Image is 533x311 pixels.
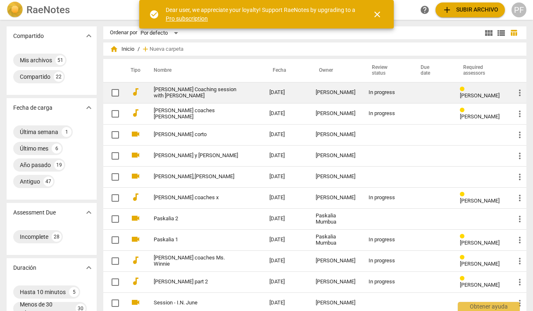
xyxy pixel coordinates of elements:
[20,128,58,136] div: Última semana
[52,232,62,242] div: 28
[515,235,525,245] span: more_vert
[458,302,520,311] div: Obtener ayuda
[316,213,355,225] div: Paskalia Mumbua
[131,276,140,286] span: audiotrack
[263,271,309,292] td: [DATE]
[141,45,150,53] span: add
[515,109,525,119] span: more_vert
[124,59,144,82] th: Tipo
[515,130,525,140] span: more_vert
[316,174,355,180] div: [PERSON_NAME]
[515,214,525,224] span: more_vert
[131,129,140,139] span: videocam
[460,261,500,267] span: [PERSON_NAME]
[263,166,309,187] td: [DATE]
[263,59,309,82] th: Fecha
[460,92,500,99] span: [PERSON_NAME]
[150,46,183,52] span: Nueva carpeta
[154,132,240,138] a: [PERSON_NAME] corto
[84,31,94,41] span: expand_more
[411,59,453,82] th: Due date
[7,2,23,18] img: Logo
[131,171,140,181] span: videocam
[460,86,468,92] span: Review status: in progress
[316,132,355,138] div: [PERSON_NAME]
[316,111,355,117] div: [PERSON_NAME]
[83,262,95,274] button: Mostrar más
[512,2,526,17] button: PF
[84,263,94,273] span: expand_more
[453,59,508,82] th: Required assessors
[369,258,404,264] div: In progress
[369,90,404,96] div: In progress
[54,72,64,82] div: 22
[367,5,387,24] button: Cerrar
[369,237,404,243] div: In progress
[131,297,140,307] span: videocam
[263,145,309,166] td: [DATE]
[84,207,94,217] span: expand_more
[263,124,309,145] td: [DATE]
[54,160,64,170] div: 19
[442,5,498,15] span: Subir archivo
[62,127,71,137] div: 1
[316,258,355,264] div: [PERSON_NAME]
[460,113,500,120] span: [PERSON_NAME]
[495,27,507,39] button: Lista
[369,279,404,285] div: In progress
[110,30,137,36] div: Ordenar por
[154,87,240,99] a: [PERSON_NAME] Coaching session with [PERSON_NAME]
[316,279,355,285] div: [PERSON_NAME]
[154,216,240,222] a: Paskalia 2
[496,28,506,38] span: view_list
[309,59,362,82] th: Owner
[460,233,468,240] span: Review status: in progress
[263,187,309,208] td: [DATE]
[83,101,95,114] button: Mostrar más
[154,108,240,120] a: [PERSON_NAME] coaches [PERSON_NAME]
[316,234,355,246] div: Paskalia Mumbua
[131,255,140,265] span: audiotrack
[316,90,355,96] div: [PERSON_NAME]
[154,174,240,180] a: [PERSON_NAME],[PERSON_NAME]
[110,45,118,53] span: home
[417,2,432,17] a: Obtener ayuda
[131,108,140,118] span: audiotrack
[515,151,525,161] span: more_vert
[263,250,309,271] td: [DATE]
[13,32,44,40] p: Compartido
[131,234,140,244] span: videocam
[140,26,181,40] div: Por defecto
[83,30,95,42] button: Mostrar más
[154,195,240,201] a: [PERSON_NAME] coaches x
[13,104,52,112] p: Fecha de carga
[154,279,240,285] a: [PERSON_NAME] part 2
[372,9,382,19] span: close
[20,288,66,296] div: Hasta 10 minutos
[362,59,411,82] th: Review status
[442,5,452,15] span: add
[13,208,56,217] p: Assessment Due
[460,276,468,282] span: Review status: in progress
[460,107,468,113] span: Review status: in progress
[263,229,309,250] td: [DATE]
[166,15,208,22] a: Pro subscription
[510,29,518,37] span: table_chart
[515,256,525,266] span: more_vert
[460,282,500,288] span: [PERSON_NAME]
[263,103,309,124] td: [DATE]
[7,2,135,18] a: LogoRaeNotes
[43,177,53,186] div: 47
[316,300,355,306] div: [PERSON_NAME]
[131,87,140,97] span: audiotrack
[515,88,525,98] span: more_vert
[149,9,159,19] span: check_circle
[131,192,140,202] span: audiotrack
[515,277,525,287] span: more_vert
[20,177,40,186] div: Antiguo
[263,82,309,103] td: [DATE]
[507,27,520,39] button: Tabla
[154,300,240,306] a: Session - I.N. June
[369,195,404,201] div: In progress
[369,111,404,117] div: In progress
